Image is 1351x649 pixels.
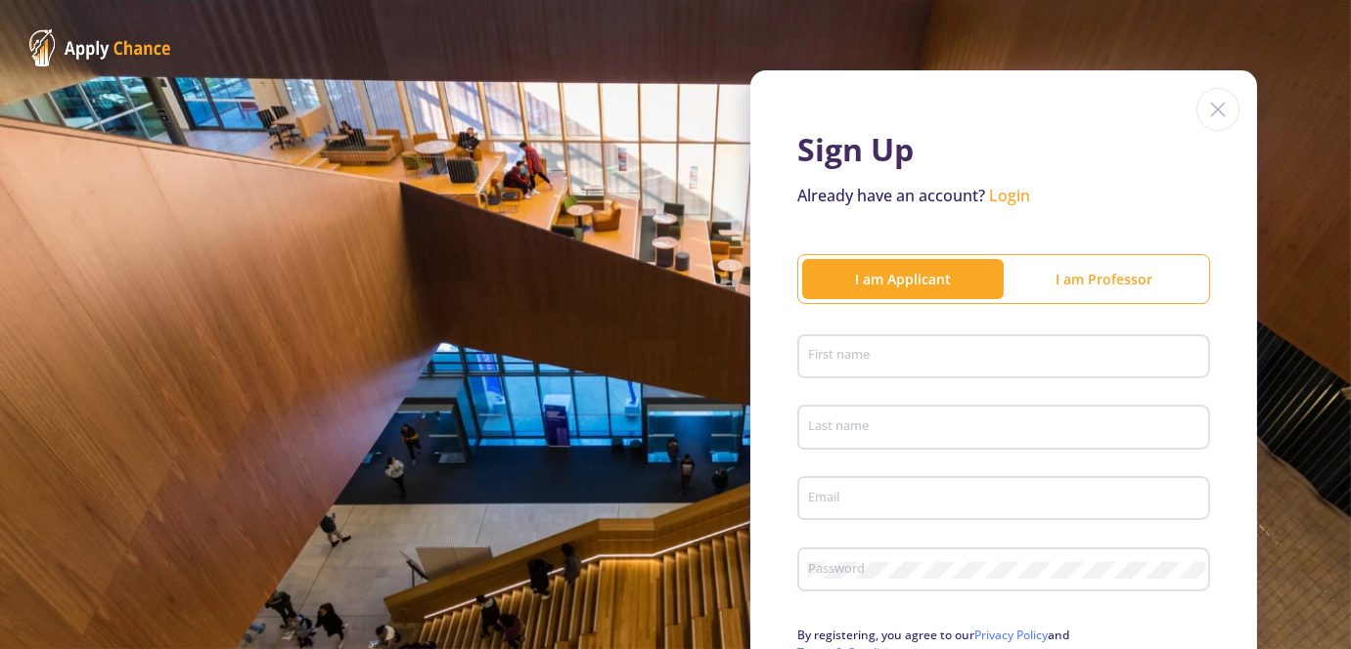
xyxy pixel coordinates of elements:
a: Privacy Policy [974,627,1048,643]
div: I am Professor [1004,269,1205,289]
img: close icon [1196,88,1239,131]
a: Login [989,185,1030,206]
h1: Sign Up [797,131,1210,168]
div: I am Applicant [802,269,1004,289]
img: ApplyChance Logo [29,29,171,66]
p: Already have an account? [797,184,1210,207]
